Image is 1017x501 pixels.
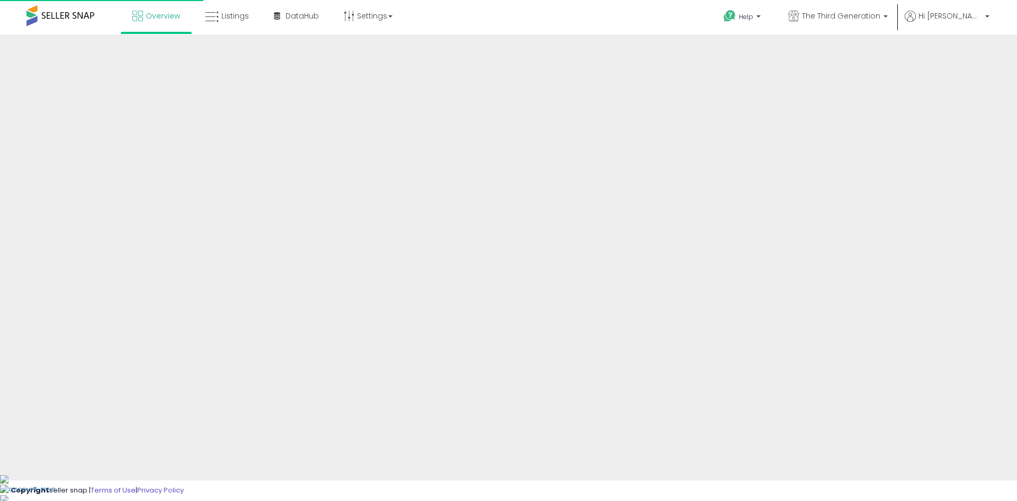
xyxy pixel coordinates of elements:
[146,11,180,21] span: Overview
[221,11,249,21] span: Listings
[286,11,319,21] span: DataHub
[739,12,753,21] span: Help
[905,11,989,34] a: Hi [PERSON_NAME]
[802,11,880,21] span: The Third Generation
[723,10,736,23] i: Get Help
[715,2,771,34] a: Help
[918,11,982,21] span: Hi [PERSON_NAME]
